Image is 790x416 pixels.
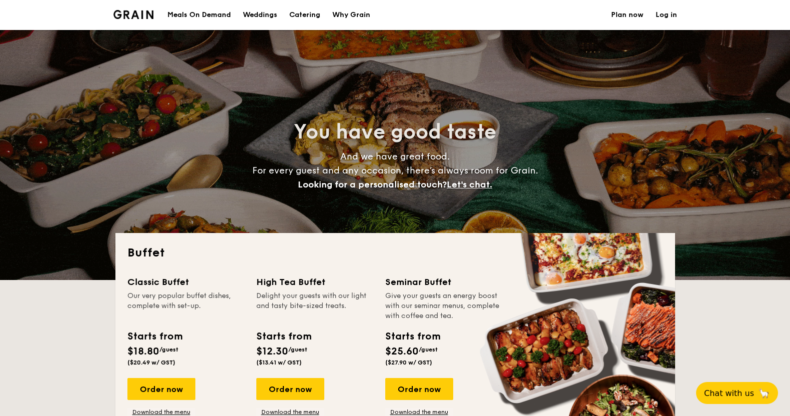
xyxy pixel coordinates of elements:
button: Chat with us🦙 [696,382,778,404]
span: $25.60 [385,345,419,357]
span: /guest [159,346,178,353]
span: Looking for a personalised touch? [298,179,447,190]
div: Starts from [256,329,311,344]
span: /guest [419,346,438,353]
div: Order now [127,378,195,400]
div: Order now [256,378,324,400]
div: Order now [385,378,453,400]
span: $18.80 [127,345,159,357]
span: And we have great food. For every guest and any occasion, there’s always room for Grain. [252,151,538,190]
span: 🦙 [758,387,770,399]
div: Starts from [127,329,182,344]
span: ($27.90 w/ GST) [385,359,432,366]
a: Download the menu [127,408,195,416]
h2: Buffet [127,245,663,261]
div: Classic Buffet [127,275,244,289]
div: Our very popular buffet dishes, complete with set-up. [127,291,244,321]
a: Download the menu [256,408,324,416]
span: ($13.41 w/ GST) [256,359,302,366]
span: Let's chat. [447,179,492,190]
div: Seminar Buffet [385,275,502,289]
a: Logotype [113,10,154,19]
a: Download the menu [385,408,453,416]
div: Delight your guests with our light and tasty bite-sized treats. [256,291,373,321]
span: ($20.49 w/ GST) [127,359,175,366]
span: /guest [288,346,307,353]
div: Give your guests an energy boost with our seminar menus, complete with coffee and tea. [385,291,502,321]
div: High Tea Buffet [256,275,373,289]
img: Grain [113,10,154,19]
span: Chat with us [704,388,754,398]
span: You have good taste [294,120,496,144]
div: Starts from [385,329,440,344]
span: $12.30 [256,345,288,357]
